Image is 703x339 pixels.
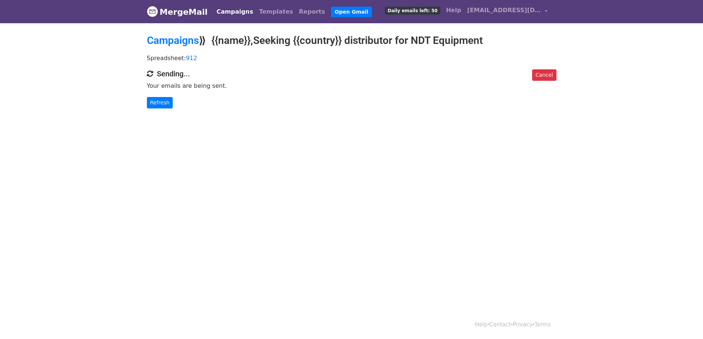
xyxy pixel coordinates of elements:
a: Templates [256,4,296,19]
a: Campaigns [147,34,199,46]
a: Privacy [513,321,533,328]
h2: ⟫ {{name}},Seeking {{country}} distributor for NDT Equipment [147,34,556,47]
img: MergeMail logo [147,6,158,17]
span: Daily emails left: 50 [385,7,440,15]
span: [EMAIL_ADDRESS][DOMAIN_NAME] [467,6,541,15]
a: Help [475,321,487,328]
a: Terms [534,321,551,328]
a: Reports [296,4,328,19]
a: Campaigns [214,4,256,19]
a: MergeMail [147,4,208,20]
a: Open Gmail [331,7,372,17]
p: Spreadsheet: [147,54,556,62]
a: Daily emails left: 50 [382,3,443,18]
a: Refresh [147,97,173,108]
a: Cancel [532,69,556,81]
a: [EMAIL_ADDRESS][DOMAIN_NAME] [464,3,551,20]
h4: Sending... [147,69,556,78]
p: Your emails are being sent. [147,82,556,90]
a: Contact [489,321,511,328]
a: Help [443,3,464,18]
a: 912 [186,55,197,62]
